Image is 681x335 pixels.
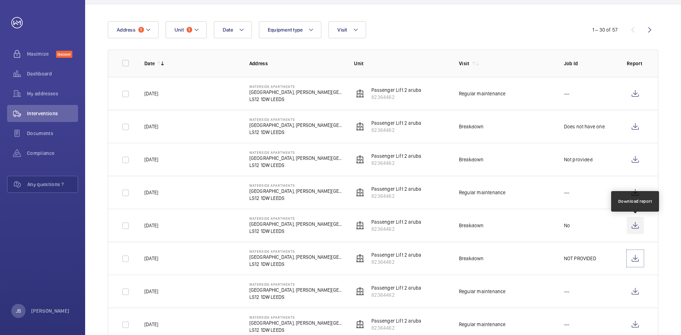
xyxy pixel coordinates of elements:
[249,122,343,129] p: [GEOGRAPHIC_DATA], [PERSON_NAME][GEOGRAPHIC_DATA]
[356,89,364,98] img: elevator.svg
[144,123,158,130] p: [DATE]
[249,129,343,136] p: LS12 1DW LEEDS
[249,326,343,334] p: LS12 1DW LEEDS
[564,90,570,97] p: ---
[249,253,343,261] p: [GEOGRAPHIC_DATA], [PERSON_NAME][GEOGRAPHIC_DATA]
[144,156,158,163] p: [DATE]
[249,96,343,103] p: LS12 1DW LEEDS
[564,288,570,295] p: ---
[144,321,158,328] p: [DATE]
[354,60,448,67] p: Unit
[371,94,421,101] p: 82364462
[249,195,343,202] p: LS12 1DW LEEDS
[108,21,159,38] button: Address1
[459,222,484,229] div: Breakdown
[337,27,347,33] span: Visit
[459,255,484,262] div: Breakdown
[356,320,364,329] img: elevator.svg
[564,60,615,67] p: Job Id
[144,288,158,295] p: [DATE]
[249,162,343,169] p: LS12 1DW LEEDS
[166,21,207,38] button: Unit1
[459,288,505,295] div: Regular maintenance
[249,216,343,220] p: Waterside Apartments
[328,21,366,38] button: Visit
[144,255,158,262] p: [DATE]
[27,70,78,77] span: Dashboard
[564,123,605,130] p: Does not have one
[371,225,421,233] p: 82364462
[187,27,192,33] span: 1
[371,291,421,298] p: 82364462
[371,160,421,167] p: 82364462
[249,282,343,286] p: Waterside Apartments
[371,127,421,134] p: 82364462
[27,50,56,57] span: Maximize
[564,321,570,328] p: ---
[249,150,343,155] p: Waterside Apartments
[27,150,78,157] span: Compliance
[56,51,72,58] span: Discover
[249,319,343,326] p: [GEOGRAPHIC_DATA], [PERSON_NAME][GEOGRAPHIC_DATA]
[371,218,421,225] p: Passenger Lift 2 aruba
[618,198,652,205] div: Download report
[27,181,78,188] span: Any questions ?
[564,156,593,163] p: Not provided
[259,21,322,38] button: Equipment type
[371,258,421,266] p: 82364462
[249,89,343,96] p: [GEOGRAPHIC_DATA], [PERSON_NAME][GEOGRAPHIC_DATA]
[564,222,570,229] p: No
[459,123,484,130] div: Breakdown
[223,27,233,33] span: Date
[268,27,303,33] span: Equipment type
[249,286,343,294] p: [GEOGRAPHIC_DATA], [PERSON_NAME][GEOGRAPHIC_DATA]
[459,156,484,163] div: Breakdown
[459,90,505,97] div: Regular maintenance
[371,86,421,94] p: Passenger Lift 2 aruba
[31,307,70,314] p: [PERSON_NAME]
[144,222,158,229] p: [DATE]
[371,324,421,331] p: 82364462
[249,249,343,253] p: Waterside Apartments
[16,307,21,314] p: JB
[459,60,470,67] p: Visit
[371,317,421,324] p: Passenger Lift 2 aruba
[138,27,144,33] span: 1
[371,185,421,192] p: Passenger Lift 2 aruba
[249,117,343,122] p: Waterside Apartments
[249,60,343,67] p: Address
[249,294,343,301] p: LS12 1DW LEEDS
[249,315,343,319] p: Waterside Apartments
[175,27,184,33] span: Unit
[356,287,364,296] img: elevator.svg
[356,221,364,230] img: elevator.svg
[564,255,596,262] p: NOT PROVIDED
[27,110,78,117] span: Interventions
[144,60,155,67] p: Date
[371,284,421,291] p: Passenger Lift 2 aruba
[371,251,421,258] p: Passenger Lift 2 aruba
[144,90,158,97] p: [DATE]
[249,84,343,89] p: Waterside Apartments
[249,188,343,195] p: [GEOGRAPHIC_DATA], [PERSON_NAME][GEOGRAPHIC_DATA]
[249,155,343,162] p: [GEOGRAPHIC_DATA], [PERSON_NAME][GEOGRAPHIC_DATA]
[249,183,343,188] p: Waterside Apartments
[249,220,343,228] p: [GEOGRAPHIC_DATA], [PERSON_NAME][GEOGRAPHIC_DATA]
[144,189,158,196] p: [DATE]
[564,189,570,196] p: ---
[356,122,364,131] img: elevator.svg
[27,90,78,97] span: My addresses
[459,321,505,328] div: Regular maintenance
[371,152,421,160] p: Passenger Lift 2 aruba
[249,228,343,235] p: LS12 1DW LEEDS
[249,261,343,268] p: LS12 1DW LEEDS
[371,119,421,127] p: Passenger Lift 2 aruba
[356,188,364,197] img: elevator.svg
[356,155,364,164] img: elevator.svg
[459,189,505,196] div: Regular maintenance
[356,254,364,263] img: elevator.svg
[214,21,252,38] button: Date
[627,60,644,67] p: Report
[117,27,135,33] span: Address
[592,26,618,33] div: 1 – 30 of 57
